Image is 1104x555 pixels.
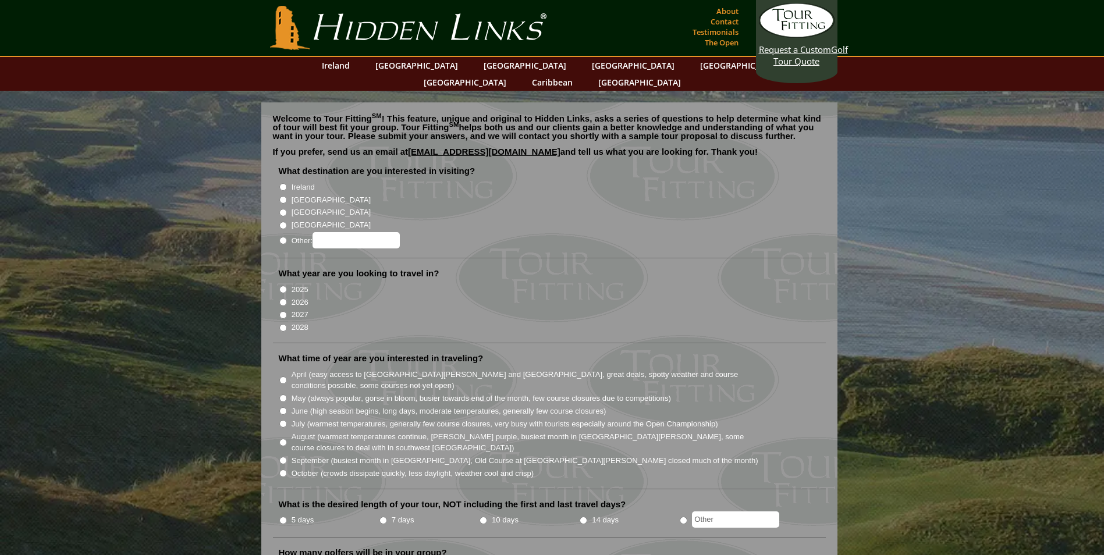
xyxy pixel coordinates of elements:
label: July (warmest temperatures, generally few course closures, very busy with tourists especially aro... [292,418,718,430]
a: Ireland [316,57,356,74]
label: June (high season begins, long days, moderate temperatures, generally few course closures) [292,405,606,417]
label: What destination are you interested in visiting? [279,165,475,177]
input: Other [692,511,779,528]
a: Testimonials [690,24,741,40]
a: [GEOGRAPHIC_DATA] [418,74,512,91]
input: Other: [313,232,400,248]
a: [EMAIL_ADDRESS][DOMAIN_NAME] [408,147,560,156]
a: Request a CustomGolf Tour Quote [759,3,835,67]
p: If you prefer, send us an email at and tell us what you are looking for. Thank you! [273,147,826,165]
a: [GEOGRAPHIC_DATA] [592,74,687,91]
a: [GEOGRAPHIC_DATA] [478,57,572,74]
label: 7 days [392,514,414,526]
label: August (warmest temperatures continue, [PERSON_NAME] purple, busiest month in [GEOGRAPHIC_DATA][P... [292,431,759,454]
sup: SM [449,121,459,128]
label: October (crowds dissipate quickly, less daylight, weather cool and crisp) [292,468,534,479]
sup: SM [372,112,382,119]
label: What time of year are you interested in traveling? [279,353,484,364]
label: Other: [292,232,400,248]
label: 2026 [292,297,308,308]
label: 2028 [292,322,308,333]
a: [GEOGRAPHIC_DATA] [694,57,789,74]
a: Contact [708,13,741,30]
label: 2027 [292,309,308,321]
span: Request a Custom [759,44,831,55]
label: What year are you looking to travel in? [279,268,439,279]
label: [GEOGRAPHIC_DATA] [292,207,371,218]
label: [GEOGRAPHIC_DATA] [292,194,371,206]
p: Welcome to Tour Fitting ! This feature, unique and original to Hidden Links, asks a series of que... [273,114,826,140]
label: April (easy access to [GEOGRAPHIC_DATA][PERSON_NAME] and [GEOGRAPHIC_DATA], great deals, spotty w... [292,369,759,392]
a: About [713,3,741,19]
label: May (always popular, gorse in bloom, busier towards end of the month, few course closures due to ... [292,393,671,404]
label: Ireland [292,182,315,193]
a: [GEOGRAPHIC_DATA] [586,57,680,74]
label: September (busiest month in [GEOGRAPHIC_DATA], Old Course at [GEOGRAPHIC_DATA][PERSON_NAME] close... [292,455,758,467]
label: [GEOGRAPHIC_DATA] [292,219,371,231]
label: 14 days [592,514,619,526]
label: 5 days [292,514,314,526]
label: 2025 [292,284,308,296]
label: What is the desired length of your tour, NOT including the first and last travel days? [279,499,626,510]
label: 10 days [492,514,519,526]
a: Caribbean [526,74,578,91]
a: The Open [702,34,741,51]
a: [GEOGRAPHIC_DATA] [370,57,464,74]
